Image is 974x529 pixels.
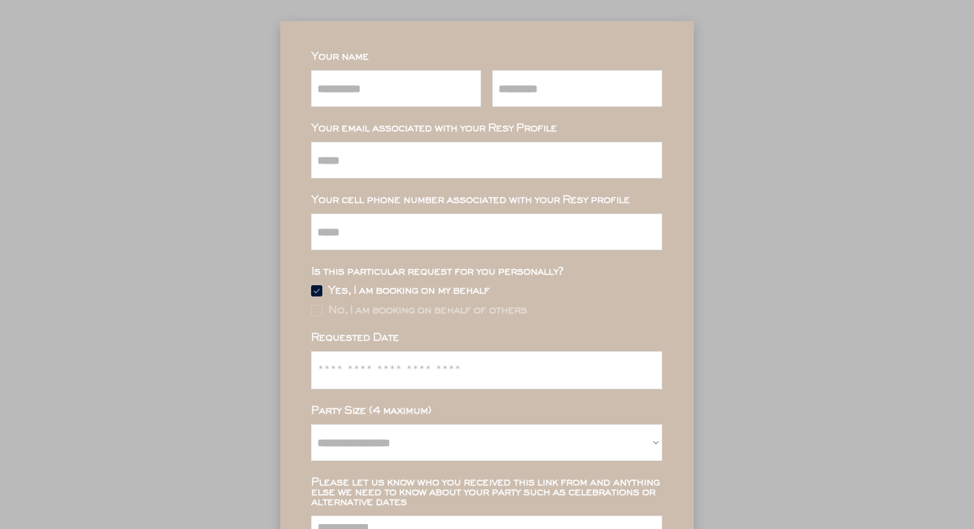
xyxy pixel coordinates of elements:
[311,406,662,416] div: Party Size (4 maximum)
[311,267,662,277] div: Is this particular request for you personally?
[328,286,489,296] div: Yes, I am booking on my behalf
[311,478,662,507] div: Please let us know who you received this link from and anything else we need to know about your p...
[311,305,322,316] img: Rectangle%20315%20%281%29.svg
[311,333,662,343] div: Requested Date
[311,285,322,296] img: Group%2048096532.svg
[328,306,527,315] div: No, I am booking on behalf of others
[311,52,662,62] div: Your name
[311,124,662,133] div: Your email associated with your Resy Profile
[311,195,662,205] div: Your cell phone number associated with your Resy profile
